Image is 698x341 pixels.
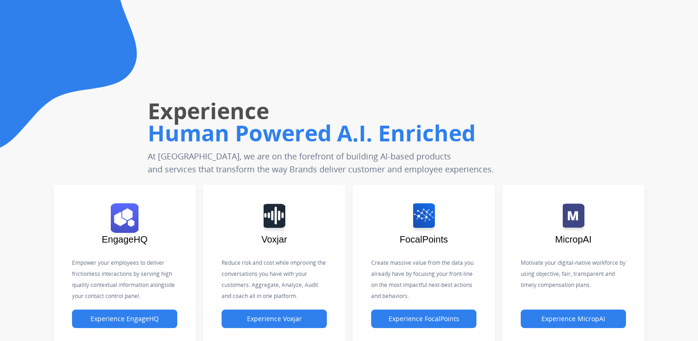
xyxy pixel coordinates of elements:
p: Empower your employees to deliver frictionless interactions by serving high quality contextual in... [72,257,177,302]
p: Reduce risk and cost while improving the conversations you have with your customers. Aggregate, A... [222,257,327,302]
img: logo [563,203,584,233]
span: EngageHQ [102,234,148,244]
h1: Human Powered A.I. Enriched [148,118,500,148]
img: logo [413,203,435,233]
a: Experience Voxjar [222,315,327,323]
img: logo [264,203,285,233]
span: FocalPoints [400,234,448,244]
button: Experience Voxjar [222,310,327,328]
a: Experience FocalPoints [371,315,476,323]
p: At [GEOGRAPHIC_DATA], we are on the forefront of building AI-based products and services that tra... [148,150,500,176]
h1: Experience [148,96,500,126]
img: logo [111,203,138,233]
a: Experience EngageHQ [72,315,177,323]
button: Experience FocalPoints [371,310,476,328]
button: Experience EngageHQ [72,310,177,328]
p: Motivate your digital-native workforce by using objective, fair, transparent and timely compensat... [521,257,626,291]
p: Create massive value from the data you already have by focusing your front-line on the most impac... [371,257,476,302]
span: MicropAI [555,234,592,244]
button: Experience MicropAI [521,310,626,328]
span: Voxjar [261,234,287,244]
a: Experience MicropAI [521,315,626,323]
